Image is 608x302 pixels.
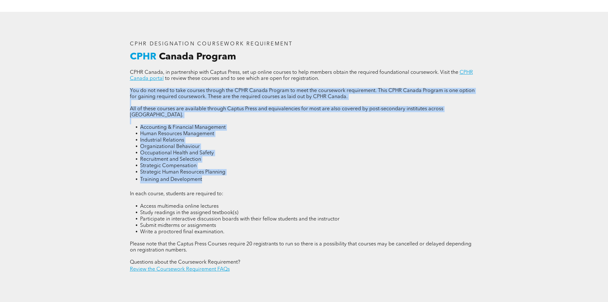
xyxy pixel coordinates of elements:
span: Strategic Compensation [140,163,197,168]
span: Industrial Relations [140,138,184,143]
span: Recruitment and Selection [140,157,201,162]
span: Accounting & Financial Management [140,125,226,130]
span: Study readings in the assigned textbook(s) [140,210,238,215]
span: Canada Program [159,52,236,62]
span: Participate in interactive discussion boards with their fellow students and the instructor [140,217,340,222]
span: In each course, students are required to: [130,191,223,197]
span: Human Resources Management [140,131,214,136]
span: All of these courses are available through Captus Press and equivalencies for most are also cover... [130,106,443,118]
span: Write a proctored final examination. [140,229,224,235]
span: Organizational Behaviour [140,144,200,149]
span: to review these courses and to see which are open for registration. [165,76,319,81]
span: Submit midterms or assignments [140,223,216,228]
span: Strategic Human Resources Planning [140,170,225,175]
span: Access multimedia online lectures [140,204,219,209]
span: You do not need to take courses through the CPHR Canada Program to meet the coursework requiremen... [130,88,475,99]
span: Please note that the Captus Press Courses require 20 registrants to run so there is a possibility... [130,242,471,253]
span: CPHR [130,52,156,62]
span: CPHR DESIGNATION COURSEWORK REQUIREMENT [130,42,293,47]
span: Questions about the Coursework Requirement? [130,260,240,265]
a: Review the Coursework Requirement FAQs [130,267,230,272]
span: CPHR Canada, in partnership with Captus Press, set up online courses to help members obtain the r... [130,70,458,75]
span: Training and Development [140,177,202,182]
span: Occupational Health and Safety [140,151,214,156]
